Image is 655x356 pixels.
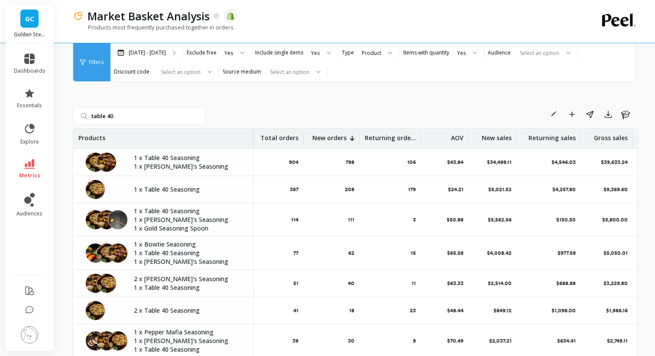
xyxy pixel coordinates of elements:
p: $63.33 [447,280,464,287]
p: $5,562.56 [488,216,512,223]
label: Items with quantity [403,49,449,56]
span: dashboards [14,67,45,74]
p: 179 [408,186,416,193]
img: Sergios-SteakSkewers-1x1-WebRes.jpg [85,273,105,293]
p: 3 [413,216,416,223]
p: $3,229.80 [603,280,628,287]
p: 904 [289,159,298,166]
img: Table40-PastaSalad-1080.png [97,243,117,263]
p: Gross sales [594,128,628,142]
img: Sergios-SteakSkewers-1x1-WebRes.jpg [97,210,117,230]
img: Table40-PastaSalad-1080.png [97,273,117,293]
p: New orders [312,128,347,142]
p: 387 [290,186,298,193]
p: 114 [291,216,298,223]
p: $688.88 [556,280,576,287]
span: explore [20,138,39,145]
span: metrics [19,172,40,179]
span: Filters [89,59,104,66]
p: Market Basket Analysis [88,9,210,23]
p: 51 [293,280,298,287]
p: 1 x Table 40 Seasoning [134,249,243,257]
img: profile picture [21,326,38,343]
p: Total orders [260,128,298,142]
p: 1 x Table 40 Seasoning [134,207,243,215]
p: 11 [412,280,416,287]
span: GC [25,14,34,24]
div: Yes [311,49,320,57]
p: Products most frequently purchased together in orders. [73,23,235,31]
p: 1 x [PERSON_NAME]'s Seasoning [134,162,243,171]
p: $150.50 [556,216,576,223]
p: [DATE] - [DATE] [129,49,166,56]
p: $34,499.11 [487,159,512,166]
p: $977.59 [558,250,576,257]
p: 9 [413,337,416,344]
p: $1,986.16 [606,307,628,314]
p: AOV [451,128,464,142]
p: 2 x [PERSON_NAME]'s Seasoning [134,275,243,283]
p: $5,021.52 [488,186,512,193]
p: Returning sales [529,128,576,142]
p: 77 [293,250,298,257]
p: $2,749.11 [607,337,628,344]
p: $4,546.03 [551,159,576,166]
p: 1 x Table 40 Seasoning [134,154,243,162]
p: 1 x Gold Seasoning Spoon [134,224,243,233]
p: Golden Steer Steak Company [14,31,45,38]
label: Include single items [255,49,303,56]
img: Table40-PastaSalad-1080.png [85,301,105,321]
p: 111 [348,216,354,223]
p: $9,369.60 [603,186,628,193]
p: 1 x Table 40 Seasoning [134,345,243,354]
p: $849.12 [493,307,512,314]
p: 41 [293,307,298,314]
img: Table40-PastaSalad-1080.png [85,152,105,172]
p: 1 x Table 40 Seasoning [134,185,243,194]
p: $2,514.00 [488,280,512,287]
img: GoldenSteer_Bowtie_recipe2_square_35311f2c-2864-45d3-ab52-62a3065d2b3c.png [85,243,105,263]
p: Products [78,128,105,142]
p: $4,257.80 [552,186,576,193]
div: Product [362,49,381,57]
span: audiences [16,210,42,217]
p: 106 [407,159,416,166]
p: $70.49 [447,337,464,344]
p: 1 x [PERSON_NAME]'s Seasoning [134,257,243,266]
span: essentials [17,102,42,109]
p: $24.21 [448,186,464,193]
img: Table40-PastaSalad-1080.png [85,180,105,199]
img: api.shopify.svg [227,12,234,20]
p: $4,008.42 [487,250,512,257]
p: 1 x [PERSON_NAME]'s Seasoning [134,215,243,224]
div: Yes [224,49,233,57]
img: spoon_mock.png [108,210,128,230]
img: Table40-PastaSalad-1080.png [85,210,105,230]
p: 62 [348,250,354,257]
label: Exclude free [187,49,217,56]
p: 30 [348,337,354,344]
p: 1 x [PERSON_NAME]'s Seasoning [134,337,243,345]
p: 1 x Pepper Mafia Seasoning [134,328,243,337]
p: $5,800.00 [602,216,628,223]
p: 39 [292,337,298,344]
p: $1,098.00 [551,307,576,314]
img: PepperMafia-Pork-1x1-WebRes.jpg [85,331,105,351]
img: Sergios-SteakSkewers-1x1-WebRes.jpg [108,243,128,263]
p: $48.44 [447,307,464,314]
p: $39,633.24 [601,159,628,166]
p: New sales [482,128,512,142]
img: Sergios-SteakSkewers-1x1-WebRes.jpg [97,152,117,172]
img: Table40-PastaSalad-1080.png [108,331,128,351]
p: $50.88 [447,216,464,223]
p: 798 [346,159,354,166]
input: Search [73,107,205,125]
p: $2,037.21 [489,337,512,344]
p: 18 [349,307,354,314]
p: 40 [348,280,354,287]
p: $634.41 [557,337,576,344]
p: $5,050.01 [603,250,628,257]
p: 1 x Table 40 Seasoning [134,283,243,292]
div: Yes [457,49,466,57]
p: 2 x Table 40 Seasoning [134,306,243,315]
